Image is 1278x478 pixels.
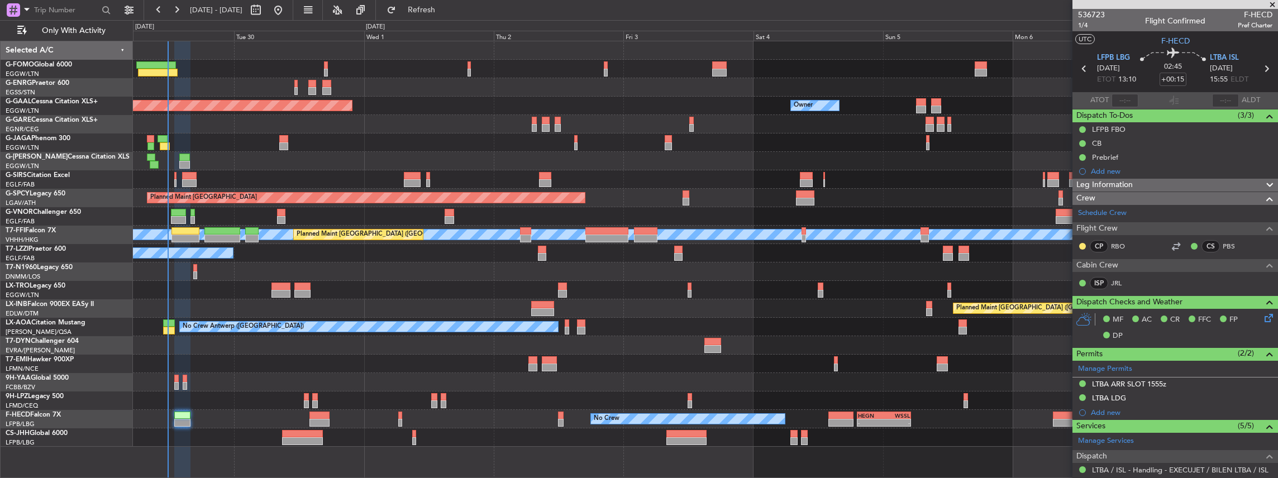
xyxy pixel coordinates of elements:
[1076,450,1107,463] span: Dispatch
[1238,21,1272,30] span: Pref Charter
[6,356,74,363] a: T7-EMIHawker 900XP
[6,180,35,189] a: EGLF/FAB
[6,246,28,252] span: T7-LZZI
[6,209,33,216] span: G-VNOR
[1075,34,1095,44] button: UTC
[623,31,753,41] div: Fri 3
[150,189,257,206] div: Planned Maint [GEOGRAPHIC_DATA]
[1118,74,1136,85] span: 13:10
[6,412,61,418] a: F-HECDFalcon 7X
[1097,52,1130,64] span: LFPB LBG
[398,6,445,14] span: Refresh
[1097,74,1115,85] span: ETOT
[1078,436,1134,447] a: Manage Services
[6,273,40,281] a: DNMM/LOS
[1113,314,1123,326] span: MF
[190,5,242,15] span: [DATE] - [DATE]
[6,61,34,68] span: G-FOMO
[1090,277,1108,289] div: ISP
[1076,109,1133,122] span: Dispatch To-Dos
[1076,222,1118,235] span: Flight Crew
[234,31,364,41] div: Tue 30
[12,22,121,40] button: Only With Activity
[6,190,30,197] span: G-SPCY
[6,430,30,437] span: CS-JHH
[297,226,473,243] div: Planned Maint [GEOGRAPHIC_DATA] ([GEOGRAPHIC_DATA])
[1210,74,1228,85] span: 15:55
[884,412,909,419] div: WSSL
[6,319,85,326] a: LX-AOACitation Mustang
[6,246,66,252] a: T7-LZZIPraetor 600
[1091,408,1272,417] div: Add new
[1210,63,1233,74] span: [DATE]
[1076,296,1182,309] span: Dispatch Checks and Weather
[1091,166,1272,176] div: Add new
[1164,61,1182,73] span: 02:45
[6,338,79,345] a: T7-DYNChallenger 604
[6,199,36,207] a: LGAV/ATH
[6,117,31,123] span: G-GARE
[1090,240,1108,252] div: CP
[6,254,35,262] a: EGLF/FAB
[1111,278,1136,288] a: JRL
[1231,74,1248,85] span: ELDT
[6,401,38,410] a: LFMD/CEQ
[1111,241,1136,251] a: RBO
[754,31,883,41] div: Sat 4
[6,328,71,336] a: [PERSON_NAME]/QSA
[6,162,39,170] a: EGGW/LTN
[1145,15,1205,27] div: Flight Confirmed
[6,80,69,87] a: G-ENRGPraetor 600
[382,1,449,19] button: Refresh
[6,117,98,123] a: G-GARECessna Citation XLS+
[1113,331,1123,342] span: DP
[6,144,39,152] a: EGGW/LTN
[6,346,75,355] a: EVRA/[PERSON_NAME]
[1238,9,1272,21] span: F-HECD
[6,338,31,345] span: T7-DYN
[1238,347,1254,359] span: (2/2)
[6,61,72,68] a: G-FOMOGlobal 6000
[1238,420,1254,432] span: (5/5)
[6,264,37,271] span: T7-N1960
[6,412,30,418] span: F-HECD
[6,172,70,179] a: G-SIRSCitation Excel
[6,70,39,78] a: EGGW/LTN
[1210,52,1239,64] span: LTBA ISL
[1078,364,1132,375] a: Manage Permits
[6,209,81,216] a: G-VNORChallenger 650
[1092,152,1118,162] div: Prebrief
[1013,31,1142,41] div: Mon 6
[6,135,70,142] a: G-JAGAPhenom 300
[1229,314,1238,326] span: FP
[1092,125,1126,134] div: LFPB FBO
[883,31,1013,41] div: Sun 5
[6,227,25,234] span: T7-FFI
[6,375,69,381] a: 9H-YAAGlobal 5000
[6,172,27,179] span: G-SIRS
[6,319,31,326] span: LX-AOA
[34,2,98,18] input: Trip Number
[135,22,154,32] div: [DATE]
[1238,109,1254,121] span: (3/3)
[1078,9,1105,21] span: 536723
[364,31,494,41] div: Wed 1
[1112,94,1138,107] input: --:--
[1078,21,1105,30] span: 1/4
[6,107,39,115] a: EGGW/LTN
[1161,35,1190,47] span: F-HECD
[6,154,68,160] span: G-[PERSON_NAME]
[6,309,39,318] a: EDLW/DTM
[6,227,56,234] a: T7-FFIFalcon 7X
[1076,192,1095,205] span: Crew
[884,419,909,426] div: -
[6,301,27,308] span: LX-INB
[1090,95,1109,106] span: ATOT
[6,98,31,105] span: G-GAAL
[6,365,39,373] a: LFMN/NCE
[6,291,39,299] a: EGGW/LTN
[6,356,27,363] span: T7-EMI
[6,98,98,105] a: G-GAALCessna Citation XLS+
[6,301,94,308] a: LX-INBFalcon 900EX EASy II
[858,419,884,426] div: -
